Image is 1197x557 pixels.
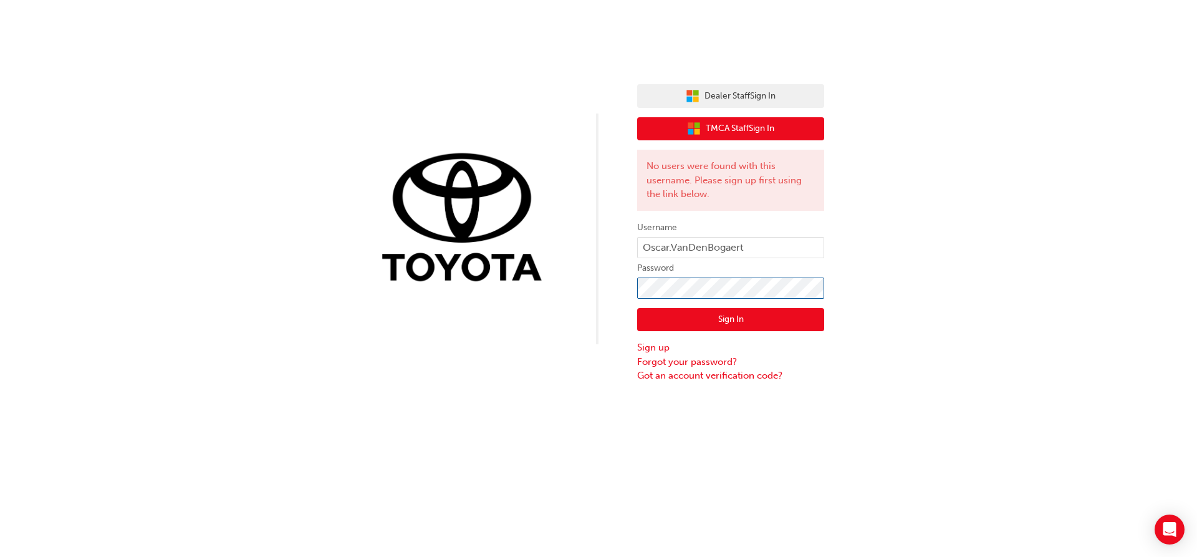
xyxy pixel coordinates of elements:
[373,150,560,288] img: Trak
[637,369,824,383] a: Got an account verification code?
[637,117,824,141] button: TMCA StaffSign In
[637,308,824,332] button: Sign In
[637,150,824,211] div: No users were found with this username. Please sign up first using the link below.
[637,84,824,108] button: Dealer StaffSign In
[706,122,774,136] span: TMCA Staff Sign In
[637,355,824,369] a: Forgot your password?
[1155,515,1185,545] div: Open Intercom Messenger
[637,261,824,276] label: Password
[637,220,824,235] label: Username
[637,237,824,258] input: Username
[637,341,824,355] a: Sign up
[704,89,776,104] span: Dealer Staff Sign In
